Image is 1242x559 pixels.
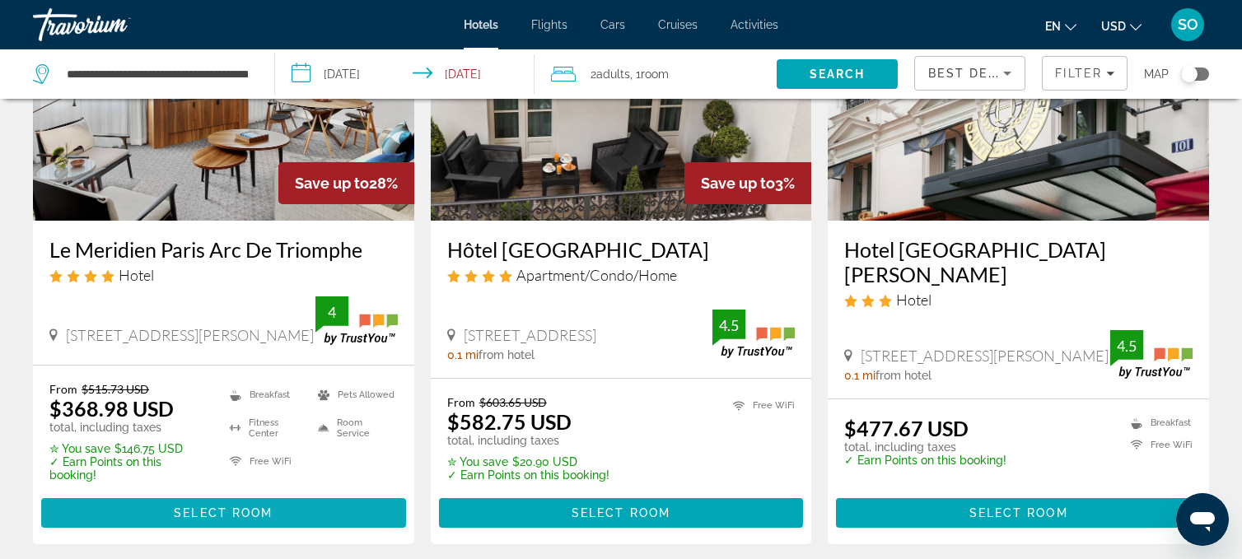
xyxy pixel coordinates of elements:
[1045,14,1076,38] button: Change language
[49,237,398,262] a: Le Meridien Paris Arc De Triomphe
[49,455,209,482] p: ✓ Earn Points on this booking!
[222,382,310,407] li: Breakfast
[725,395,795,416] li: Free WiFi
[479,348,535,361] span: from hotel
[777,59,898,89] button: Search
[1169,67,1209,82] button: Toggle map
[447,237,796,262] a: Hôtel [GEOGRAPHIC_DATA]
[275,49,534,99] button: Select check in and out date
[844,237,1193,286] a: Hotel [GEOGRAPHIC_DATA][PERSON_NAME]
[658,18,698,31] a: Cruises
[447,455,508,468] span: ✮ You save
[447,468,609,482] p: ✓ Earn Points on this booking!
[896,291,931,309] span: Hotel
[731,18,778,31] a: Activities
[861,347,1109,365] span: [STREET_ADDRESS][PERSON_NAME]
[836,498,1201,528] button: Select Room
[596,68,630,81] span: Adults
[591,63,630,86] span: 2
[684,162,811,204] div: 3%
[49,266,398,284] div: 4 star Hotel
[1101,14,1142,38] button: Change currency
[712,310,795,358] img: TrustYou guest rating badge
[464,18,498,31] a: Hotels
[447,455,609,468] p: $20.90 USD
[712,315,745,335] div: 4.5
[49,442,110,455] span: ✮ You save
[875,369,931,382] span: from hotel
[310,382,398,407] li: Pets Allowed
[315,302,348,322] div: 4
[49,382,77,396] span: From
[222,416,310,440] li: Fitness Center
[572,506,670,519] span: Select Room
[1123,416,1193,430] li: Breakfast
[447,266,796,284] div: 4 star Apartment
[516,266,677,284] span: Apartment/Condo/Home
[701,175,775,192] span: Save up to
[928,67,1014,80] span: Best Deals
[479,395,547,409] del: $603.65 USD
[600,18,625,31] a: Cars
[1176,493,1229,546] iframe: Schaltfläche zum Öffnen des Messaging-Fensters
[1123,438,1193,452] li: Free WiFi
[310,416,398,440] li: Room Service
[535,49,777,99] button: Travelers: 2 adults, 0 children
[1045,20,1061,33] span: en
[1166,7,1209,42] button: User Menu
[969,506,1068,519] span: Select Room
[278,162,414,204] div: 28%
[1110,336,1143,356] div: 4.5
[844,440,1006,454] p: total, including taxes
[1101,20,1126,33] span: USD
[836,502,1201,520] a: Select Room
[810,68,866,81] span: Search
[49,442,209,455] p: $146.75 USD
[41,502,406,520] a: Select Room
[65,62,250,86] input: Search hotel destination
[174,506,273,519] span: Select Room
[66,326,314,344] span: [STREET_ADDRESS][PERSON_NAME]
[447,395,475,409] span: From
[641,68,669,81] span: Room
[1110,330,1193,379] img: TrustYou guest rating badge
[630,63,669,86] span: , 1
[315,296,398,345] img: TrustYou guest rating badge
[447,434,609,447] p: total, including taxes
[82,382,149,396] del: $515.73 USD
[222,449,310,473] li: Free WiFi
[295,175,369,192] span: Save up to
[1178,16,1198,33] span: SO
[49,396,174,421] ins: $368.98 USD
[1042,56,1128,91] button: Filters
[844,369,875,382] span: 0.1 mi
[33,3,198,46] a: Travorium
[119,266,154,284] span: Hotel
[41,498,406,528] button: Select Room
[928,63,1011,83] mat-select: Sort by
[49,421,209,434] p: total, including taxes
[464,326,596,344] span: [STREET_ADDRESS]
[1055,67,1102,80] span: Filter
[531,18,567,31] a: Flights
[844,454,1006,467] p: ✓ Earn Points on this booking!
[447,348,479,361] span: 0.1 mi
[439,498,804,528] button: Select Room
[844,416,969,440] ins: $477.67 USD
[844,291,1193,309] div: 3 star Hotel
[447,409,572,434] ins: $582.75 USD
[439,502,804,520] a: Select Room
[1144,63,1169,86] span: Map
